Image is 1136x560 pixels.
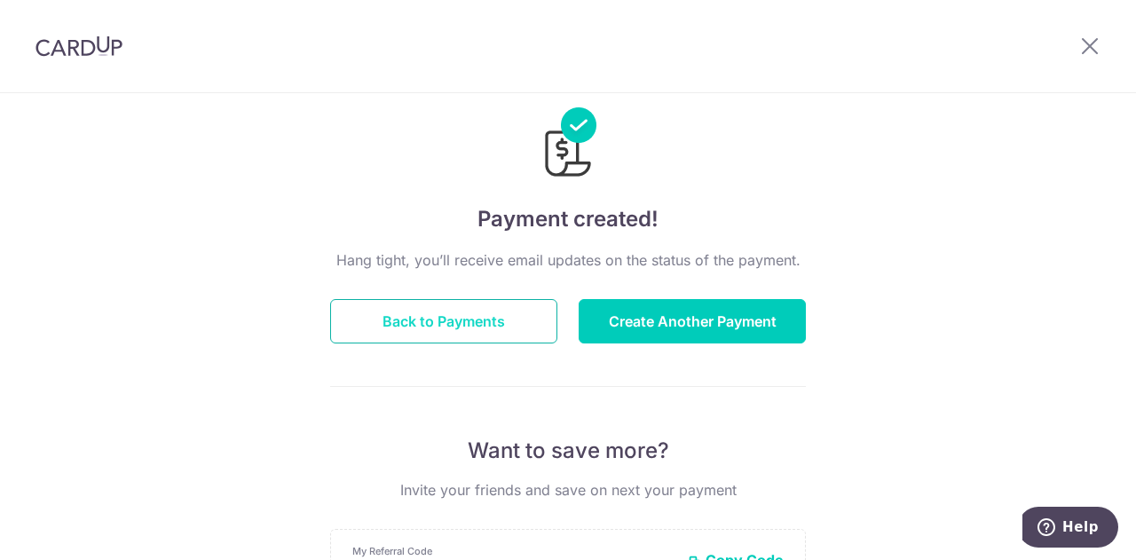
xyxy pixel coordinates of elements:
[579,299,806,343] button: Create Another Payment
[330,479,806,501] p: Invite your friends and save on next your payment
[352,544,674,558] p: My Referral Code
[1022,507,1118,551] iframe: Opens a widget where you can find more information
[540,107,596,182] img: Payments
[330,203,806,235] h4: Payment created!
[35,35,122,57] img: CardUp
[330,299,557,343] button: Back to Payments
[330,249,806,271] p: Hang tight, you’ll receive email updates on the status of the payment.
[330,437,806,465] p: Want to save more?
